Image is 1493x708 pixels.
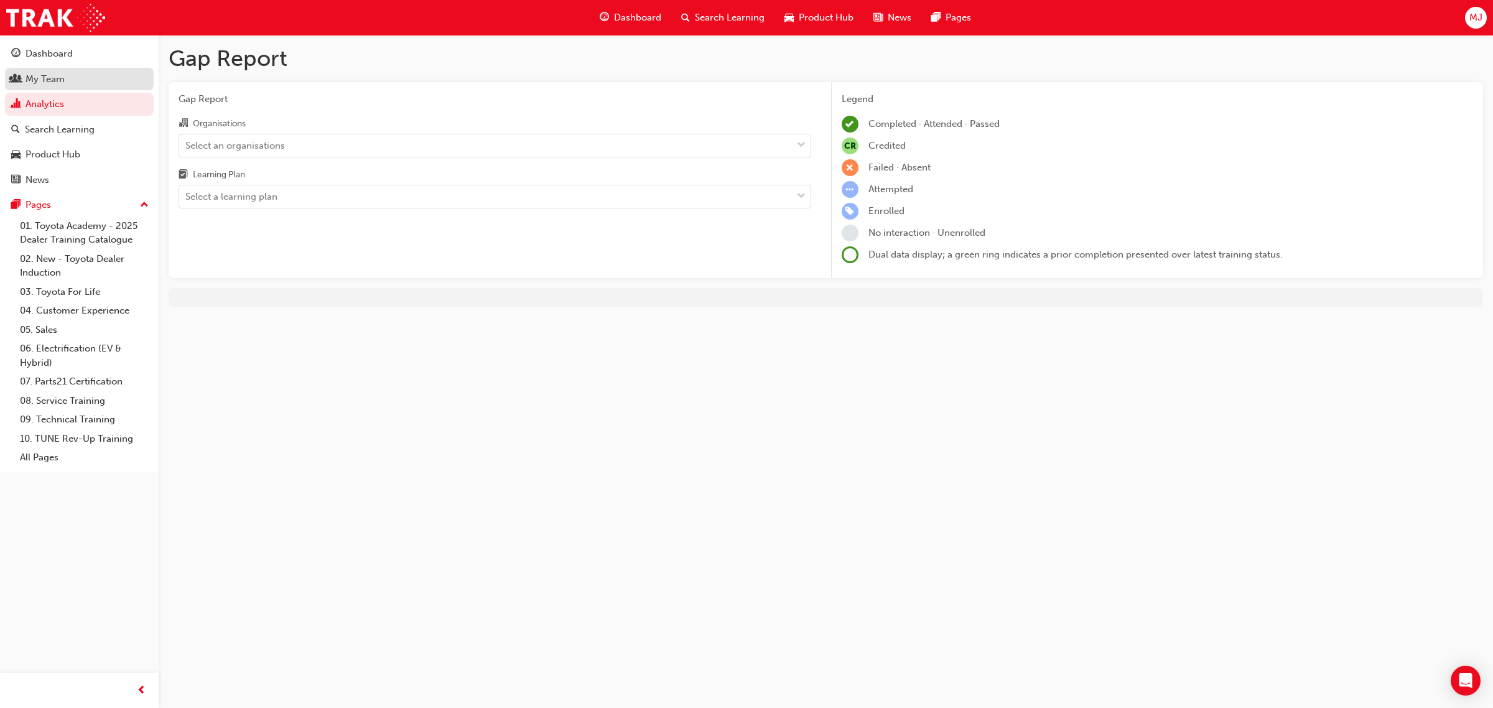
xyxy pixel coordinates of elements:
span: Failed · Absent [868,162,931,173]
span: guage-icon [11,49,21,60]
span: Dual data display; a green ring indicates a prior completion presented over latest training status. [868,249,1283,260]
span: car-icon [784,10,794,26]
div: Search Learning [25,123,95,137]
a: 01. Toyota Academy - 2025 Dealer Training Catalogue [15,217,154,249]
span: search-icon [681,10,690,26]
div: Learning Plan [193,169,245,181]
div: My Team [26,72,65,86]
span: MJ [1469,11,1482,25]
span: guage-icon [600,10,609,26]
div: Pages [26,198,51,212]
span: Dashboard [614,11,661,25]
button: Pages [5,193,154,217]
span: pages-icon [11,200,21,211]
a: Search Learning [5,118,154,141]
a: 07. Parts21 Certification [15,372,154,391]
a: 08. Service Training [15,391,154,411]
span: Product Hub [799,11,853,25]
span: learningRecordVerb_ENROLL-icon [842,203,858,220]
span: pages-icon [931,10,941,26]
div: Legend [842,92,1474,106]
span: prev-icon [137,683,146,699]
span: learningRecordVerb_NONE-icon [842,225,858,241]
span: Search Learning [695,11,765,25]
button: MJ [1465,7,1487,29]
h1: Gap Report [169,45,1483,72]
span: Pages [946,11,971,25]
a: 09. Technical Training [15,410,154,429]
a: 10. TUNE Rev-Up Training [15,429,154,449]
a: guage-iconDashboard [590,5,671,30]
span: news-icon [11,175,21,186]
a: My Team [5,68,154,91]
a: News [5,169,154,192]
a: car-iconProduct Hub [774,5,863,30]
a: Product Hub [5,143,154,166]
span: News [888,11,911,25]
a: search-iconSearch Learning [671,5,774,30]
span: Completed · Attended · Passed [868,118,1000,129]
span: learningplan-icon [179,170,188,181]
span: Gap Report [179,92,811,106]
span: learningRecordVerb_ATTEMPT-icon [842,181,858,198]
div: Select an organisations [185,138,285,152]
img: Trak [6,4,105,32]
button: DashboardMy TeamAnalyticsSearch LearningProduct HubNews [5,40,154,193]
span: chart-icon [11,99,21,110]
span: No interaction · Unenrolled [868,227,985,238]
div: Select a learning plan [185,190,277,204]
div: Product Hub [26,147,80,162]
span: news-icon [873,10,883,26]
a: 04. Customer Experience [15,301,154,320]
span: car-icon [11,149,21,161]
span: Credited [868,140,906,151]
span: organisation-icon [179,118,188,129]
span: down-icon [797,137,806,154]
a: 06. Electrification (EV & Hybrid) [15,339,154,372]
span: Enrolled [868,205,905,217]
span: up-icon [140,197,149,213]
span: search-icon [11,124,20,136]
span: learningRecordVerb_FAIL-icon [842,159,858,176]
a: All Pages [15,448,154,467]
span: people-icon [11,74,21,85]
div: Dashboard [26,47,73,61]
a: Dashboard [5,42,154,65]
span: null-icon [842,137,858,154]
div: Open Intercom Messenger [1451,666,1481,696]
span: Attempted [868,184,913,195]
a: 05. Sales [15,320,154,340]
span: down-icon [797,189,806,205]
a: news-iconNews [863,5,921,30]
a: 02. New - Toyota Dealer Induction [15,249,154,282]
span: learningRecordVerb_COMPLETE-icon [842,116,858,133]
div: News [26,173,49,187]
div: Organisations [193,118,246,130]
a: pages-iconPages [921,5,981,30]
a: 03. Toyota For Life [15,282,154,302]
a: Analytics [5,93,154,116]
